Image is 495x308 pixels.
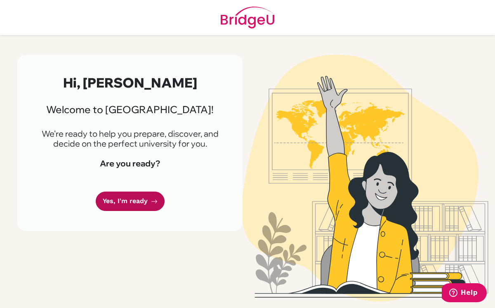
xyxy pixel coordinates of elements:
[37,75,223,90] h2: Hi, [PERSON_NAME]
[37,129,223,149] p: We're ready to help you prepare, discover, and decide on the perfect university for you.
[442,283,487,304] iframe: Opens a widget where you can find more information
[96,192,165,211] a: Yes, I'm ready
[37,159,223,168] h4: Are you ready?
[37,104,223,116] h3: Welcome to [GEOGRAPHIC_DATA]!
